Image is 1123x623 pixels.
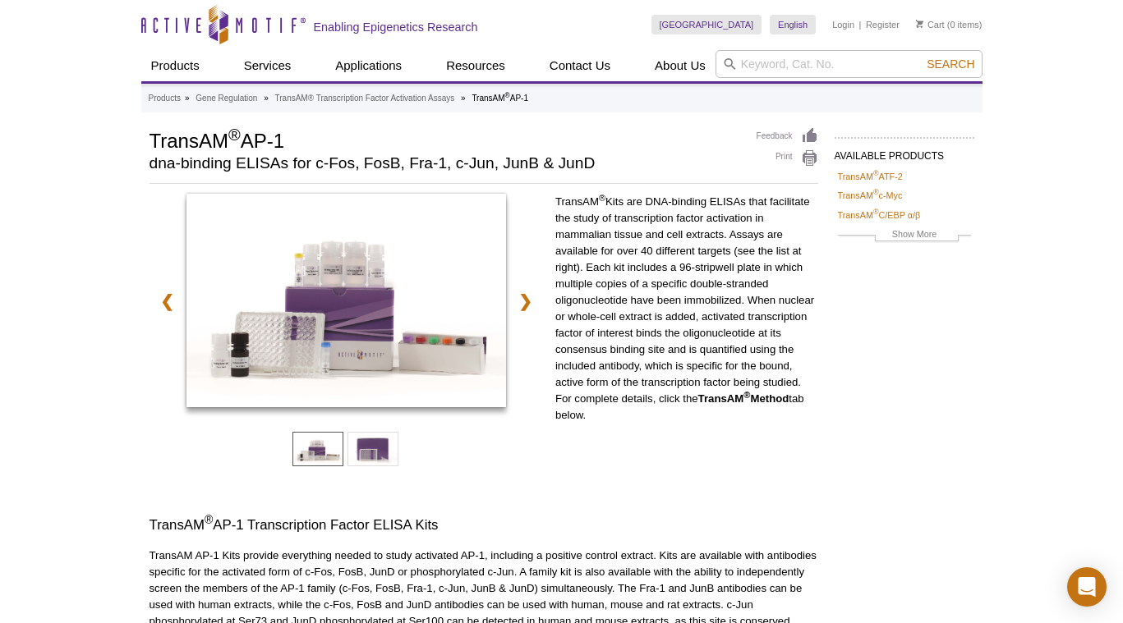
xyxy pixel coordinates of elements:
a: Print [757,149,818,167]
li: | [859,15,862,34]
a: Cart [916,19,945,30]
sup: ® [873,189,879,197]
a: TransAM® Transcription Factor Activation Assays [275,91,455,106]
a: TransAM AP-1 Kit [186,194,506,412]
a: Services [234,50,301,81]
a: Gene Regulation [196,91,257,106]
a: Register [866,19,900,30]
sup: ® [205,514,213,527]
a: Login [832,19,854,30]
h2: dna-binding ELISAs for c-Fos, FosB, Fra-1, c-Jun, JunB & JunD [150,156,740,171]
sup: ® [873,208,879,216]
li: » [461,94,466,103]
img: Your Cart [916,20,923,28]
a: TransAM®c-Myc [838,188,903,203]
a: Contact Us [540,50,620,81]
sup: ® [599,193,605,203]
li: » [185,94,190,103]
input: Keyword, Cat. No. [716,50,983,78]
a: Products [149,91,181,106]
a: TransAM®ATF-2 [838,169,903,184]
div: Open Intercom Messenger [1067,567,1107,607]
a: [GEOGRAPHIC_DATA] [651,15,762,34]
a: ❮ [150,282,185,320]
a: ❯ [508,282,543,320]
p: TransAM Kits are DNA-binding ELISAs that facilitate the study of transcription factor activation ... [555,194,818,424]
h2: Enabling Epigenetics Research [314,20,478,34]
h1: TransAM AP-1 [150,127,740,152]
a: Resources [436,50,515,81]
a: TransAM®C/EBP α/β [838,208,921,222]
span: Search [927,57,974,71]
strong: TransAM Method [698,392,789,405]
sup: ® [743,390,750,400]
button: Search [922,57,979,71]
a: English [770,15,816,34]
h3: TransAM AP-1 Transcription Factor ELISA Kits [150,515,818,535]
a: Applications [325,50,412,81]
li: TransAM AP-1 [472,94,528,103]
a: Feedback [757,127,818,145]
a: Products [141,50,209,81]
a: Show More [838,227,971,245]
sup: ® [228,126,241,144]
li: (0 items) [916,15,983,34]
a: About Us [645,50,716,81]
li: » [264,94,269,103]
img: TransAM AP-1 Kit [186,194,506,407]
sup: ® [505,91,510,99]
sup: ® [873,169,879,177]
h2: AVAILABLE PRODUCTS [835,137,974,167]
